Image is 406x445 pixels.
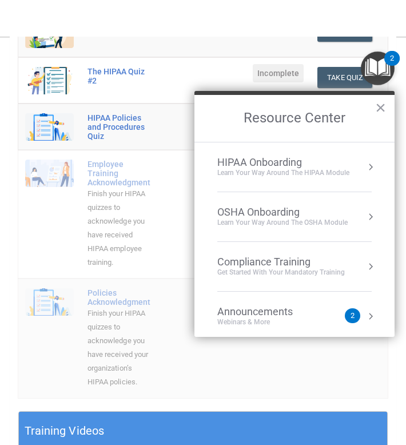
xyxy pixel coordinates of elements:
[87,160,150,187] div: Employee Training Acknowledgment
[361,51,395,85] button: Open Resource Center, 2 new notifications
[194,95,395,142] h2: Resource Center
[217,305,316,318] div: Announcements
[217,218,348,228] div: Learn your way around the OSHA module
[87,113,150,141] div: HIPAA Policies and Procedures Quiz
[87,307,150,389] div: Finish your HIPAA quizzes to acknowledge you have received your organization’s HIPAA policies.
[253,64,304,82] span: Incomplete
[208,364,392,410] iframe: Drift Widget Chat Controller
[87,288,150,307] div: Policies Acknowledgment
[87,67,150,85] div: The HIPAA Quiz #2
[217,168,349,178] div: Learn Your Way around the HIPAA module
[87,187,150,269] div: Finish your HIPAA quizzes to acknowledge you have received HIPAA employee training.
[375,98,386,117] button: Close
[217,268,345,277] div: Get Started with your mandatory training
[194,91,395,337] div: Resource Center
[217,317,316,327] div: Webinars & More
[390,58,394,73] div: 2
[217,206,348,218] div: OSHA Onboarding
[317,67,372,88] button: Take Quiz
[25,421,105,441] h5: Training Videos
[217,156,349,169] div: HIPAA Onboarding
[217,256,345,268] div: Compliance Training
